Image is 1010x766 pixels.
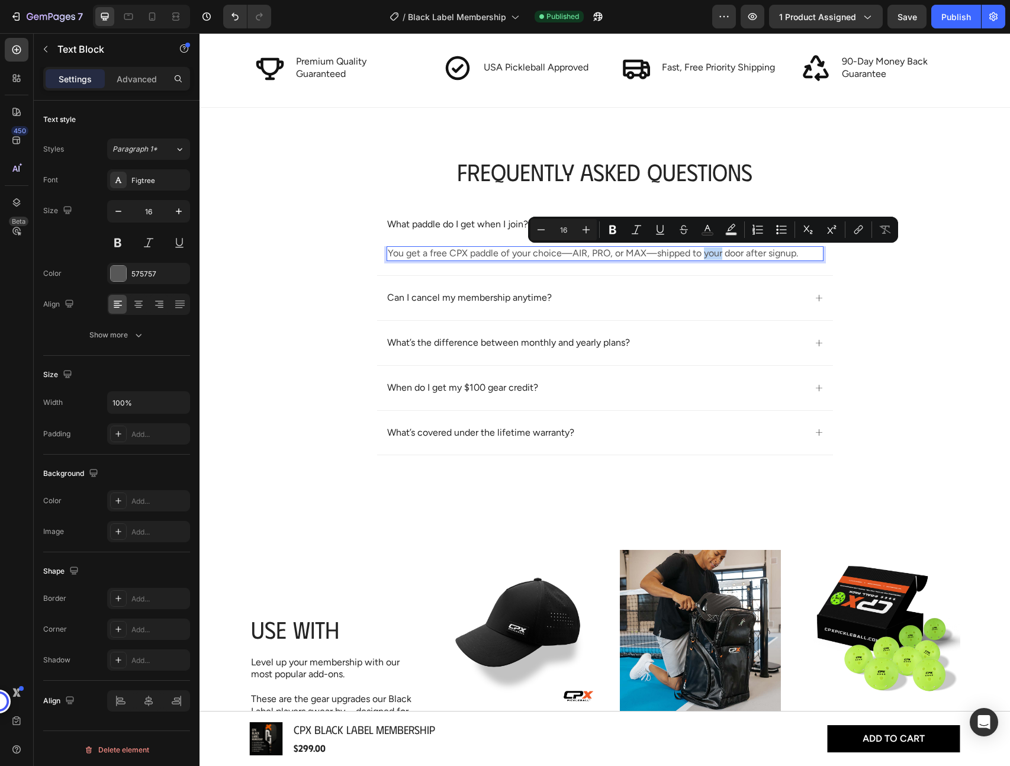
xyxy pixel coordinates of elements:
div: Color [43,268,62,279]
div: Align [43,297,76,313]
p: What paddle do I get when I join? [188,185,329,198]
div: Shadow [43,655,70,665]
div: Editor contextual toolbar [528,217,898,243]
div: Corner [43,624,67,635]
span: / [403,11,406,23]
div: Align [43,693,77,709]
p: Text Block [57,42,158,56]
a: Hydro Performance Hat [241,517,403,678]
div: Add... [131,625,187,635]
a: CPX Pickleball Club Sport Backpack [420,517,582,678]
p: What’s covered under the lifetime warranty? [188,394,375,406]
button: Show more [43,324,190,346]
div: 575757 [131,269,187,279]
button: Publish [931,5,981,28]
span: Black Label Membership [408,11,506,23]
p: Fast, Free Priority Shipping [462,28,575,41]
div: Add... [131,655,187,666]
button: 1 product assigned [769,5,883,28]
div: Add... [131,594,187,604]
p: Add to cart [663,700,725,712]
div: Add... [131,496,187,507]
div: Add... [131,429,187,440]
div: Color [43,495,62,506]
div: Text style [43,114,76,125]
div: Image [43,526,64,537]
input: Auto [108,392,189,413]
div: Open Intercom Messenger [970,708,998,736]
div: Font [43,175,58,185]
div: Beta [9,217,28,226]
iframe: Design area [200,33,1010,766]
div: Padding [43,429,70,439]
div: Styles [43,144,64,155]
p: You get a free CPX paddle of your choice—AIR, PRO, or MAX—shipped to your door after signup. [188,214,623,227]
a: CPX 8 Pickleball Pack [599,517,761,678]
div: Size [43,203,75,219]
p: Level up your membership with our most popular add-ons. [52,623,223,648]
p: These are the gear upgrades our Black Label players swear by—designed for performance, protection... [52,648,223,697]
p: Premium Quality Guaranteed [97,22,214,47]
p: When do I get my $100 gear credit? [188,349,339,361]
span: Paragraph 1* [112,144,157,155]
p: Advanced [117,73,157,85]
button: Paragraph 1* [107,139,190,160]
p: What’s the difference between monthly and yearly plans? [188,304,430,316]
div: Rich Text Editor. Editing area: main [187,213,624,228]
div: Border [43,593,66,604]
div: Size [43,367,75,383]
div: Publish [941,11,971,23]
div: Undo/Redo [223,5,271,28]
button: Delete element [43,741,190,759]
h2: Use With [50,580,224,613]
div: Show more [89,329,144,341]
p: USA Pickleball Approved [284,28,389,41]
span: 1 product assigned [779,11,856,23]
p: 7 [78,9,83,24]
div: Shape [43,564,81,580]
span: Save [898,12,917,22]
p: Can I cancel my membership anytime? [188,259,352,271]
button: Save [887,5,927,28]
a: Add to cart [628,692,761,720]
button: 7 [5,5,88,28]
p: 90-Day Money Back Guarantee [642,22,760,47]
div: Width [43,397,63,408]
div: Figtree [131,175,187,186]
div: Add... [131,527,187,538]
div: Delete element [84,743,149,757]
h2: Frequently Asked Questions [178,122,633,155]
span: Published [546,11,579,22]
div: 450 [11,126,28,136]
p: Settings [59,73,92,85]
div: Background [43,466,101,482]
